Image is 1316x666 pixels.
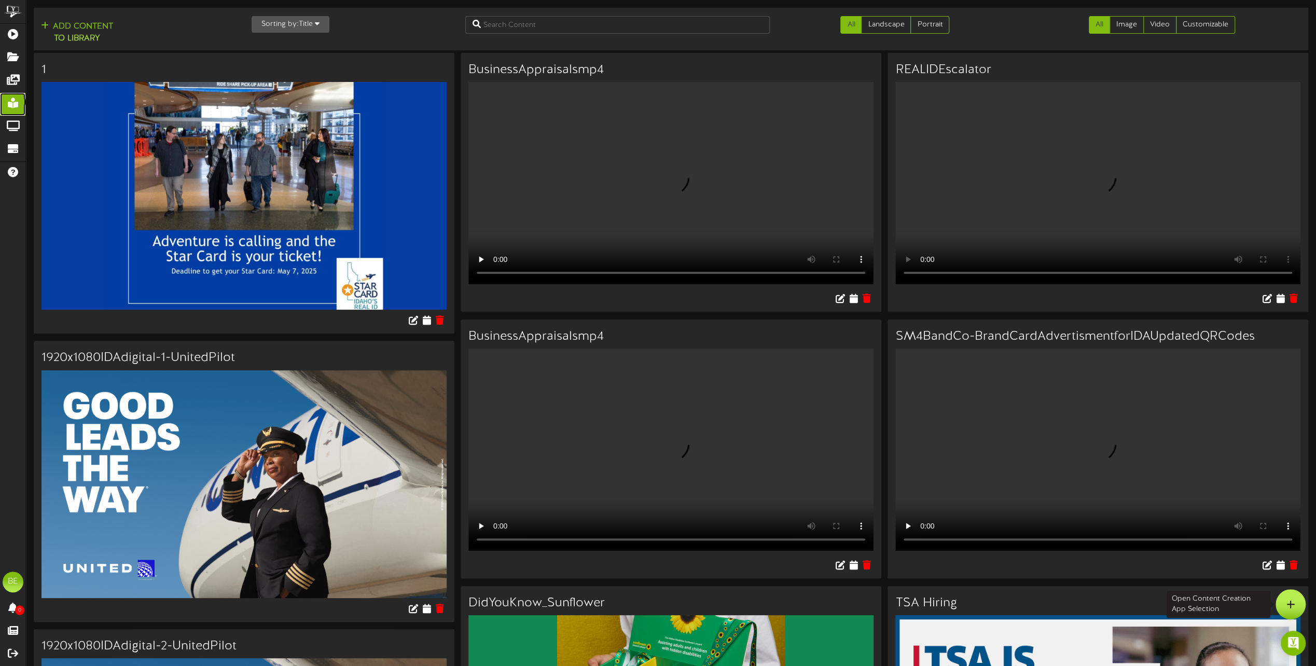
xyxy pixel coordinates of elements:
div: Open Intercom Messenger [1281,631,1306,656]
a: Customizable [1176,16,1235,34]
a: Image [1110,16,1144,34]
span: 0 [15,605,24,615]
h3: BusinessAppraisalsmp4 [468,63,874,77]
button: Sorting by:Title [252,16,329,33]
h3: REALIDEscalator [895,63,1300,77]
h3: TSA Hiring [895,596,1300,610]
div: BE [3,572,23,592]
h3: SM4BandCo-BrandCardAdvertismentforIDAUpdatedQRCodes [895,330,1300,343]
a: All [1089,16,1110,34]
a: All [840,16,862,34]
h3: 1920x1080IDAdigital-2-UnitedPilot [41,640,447,653]
a: Portrait [910,16,949,34]
input: Search Content [465,16,770,34]
a: Landscape [861,16,911,34]
video: Your browser does not support HTML5 video. [895,82,1300,284]
video: Your browser does not support HTML5 video. [895,349,1300,551]
video: Your browser does not support HTML5 video. [468,349,874,551]
h3: 1 [41,63,447,77]
a: Video [1143,16,1176,34]
img: f15b82ab-928a-4f3a-a9ea-441bcc04195a.jpg [41,370,447,598]
img: 0971071d-74fd-4a71-aea0-d60e3fe28018.jpg [41,82,447,310]
h3: BusinessAppraisalsmp4 [468,330,874,343]
h3: DidYouKnow_Sunflower [468,596,874,610]
button: Add Contentto Library [38,20,116,45]
h3: 1920x1080IDAdigital-1-UnitedPilot [41,351,447,365]
video: Your browser does not support HTML5 video. [468,82,874,284]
